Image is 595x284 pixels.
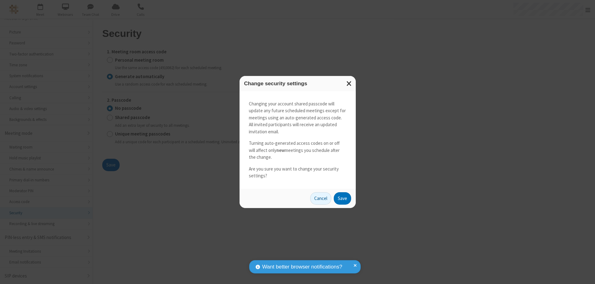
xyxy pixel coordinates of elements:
button: Save [334,192,351,205]
button: Cancel [310,192,331,205]
span: Want better browser notifications? [262,263,342,271]
p: Turning auto-generated access codes on or off will affect only meetings you schedule after the ch... [249,140,346,161]
button: Close modal [343,76,356,91]
p: Changing your account shared passcode will update any future scheduled meetings except for meetin... [249,100,346,135]
strong: new [276,147,285,153]
p: Are you sure you want to change your security settings? [249,166,346,180]
h3: Change security settings [244,81,351,87]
